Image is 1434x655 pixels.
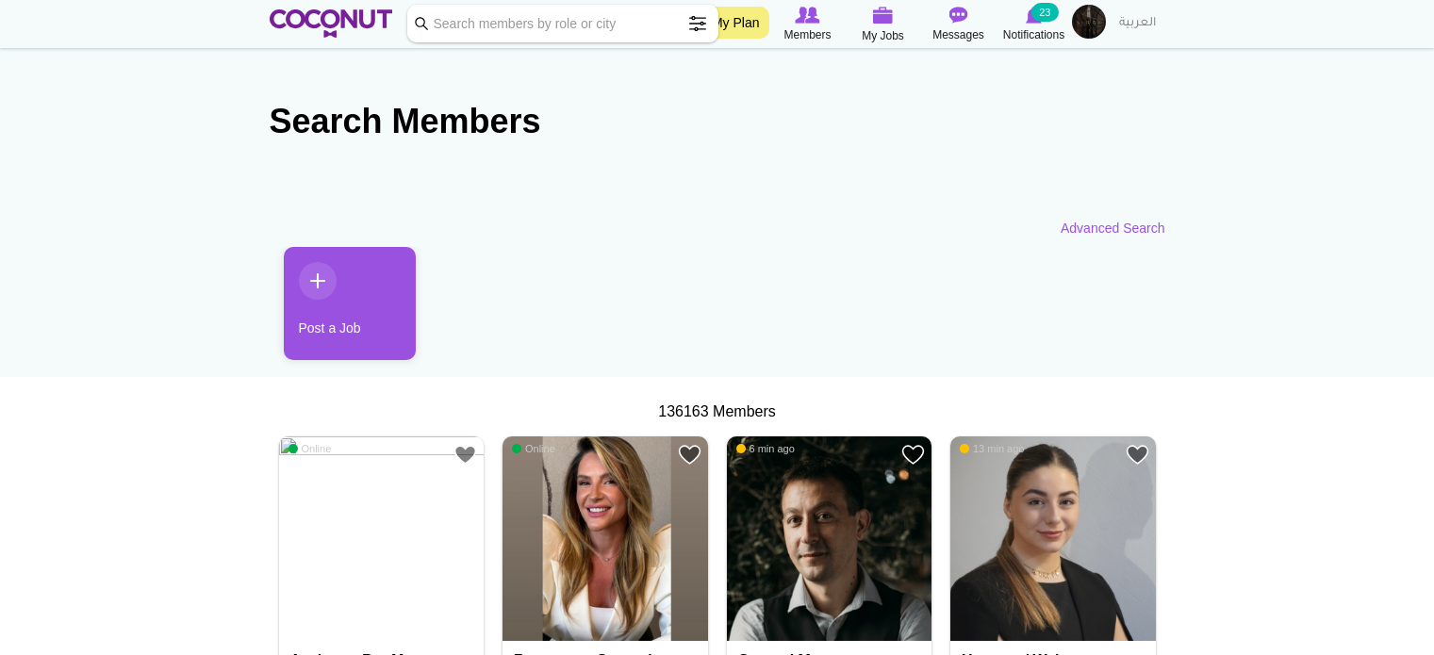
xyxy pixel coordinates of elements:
[873,7,894,24] img: My Jobs
[1110,5,1165,42] a: العربية
[921,5,997,44] a: Messages Messages
[270,9,393,38] img: Home
[862,26,904,45] span: My Jobs
[407,5,718,42] input: Search members by role or city
[770,5,846,44] a: Browse Members Members
[783,25,831,44] span: Members
[1003,25,1064,44] span: Notifications
[846,5,921,45] a: My Jobs My Jobs
[736,442,795,455] span: 6 min ago
[453,443,477,467] a: Add to Favourites
[997,5,1072,44] a: Notifications Notifications 23
[1061,219,1165,237] a: Advanced Search
[949,7,968,24] img: Messages
[795,7,819,24] img: Browse Members
[932,25,984,44] span: Messages
[1031,3,1058,22] small: 23
[288,442,332,455] span: Online
[270,401,1165,423] div: 136163 Members
[702,7,769,39] a: My Plan
[901,443,925,467] a: Add to Favourites
[1026,7,1042,24] img: Notifications
[270,247,402,374] li: 1 / 1
[284,247,416,360] a: Post a Job
[960,442,1024,455] span: 13 min ago
[1126,443,1149,467] a: Add to Favourites
[270,99,1165,144] h2: Search Members
[512,442,555,455] span: Online
[678,443,701,467] a: Add to Favourites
